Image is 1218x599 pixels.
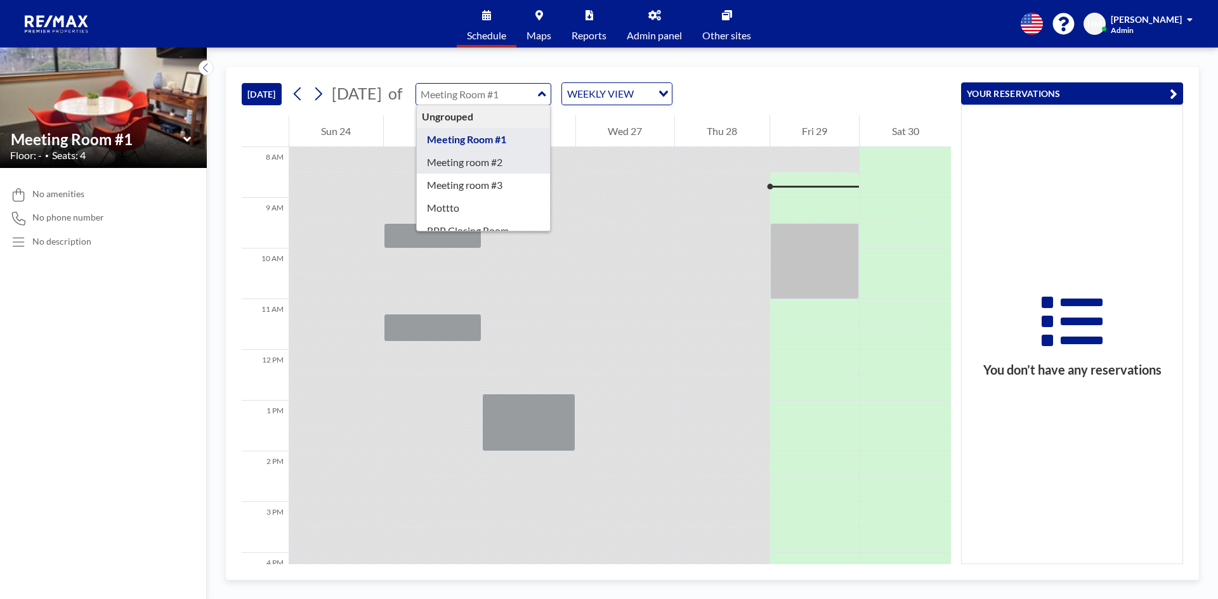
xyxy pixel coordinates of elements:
span: Schedule [467,30,506,41]
button: [DATE] [242,83,282,105]
span: HM [1087,18,1103,30]
div: Mottto [417,196,551,219]
button: YOUR RESERVATIONS [961,82,1183,105]
span: of [388,84,402,103]
h3: You don’t have any reservations [962,362,1182,378]
div: Ungrouped [417,105,551,128]
div: 9 AM [242,198,289,248]
div: 11 AM [242,299,289,350]
div: 1 PM [242,401,289,451]
span: • [45,151,49,160]
span: Reports [572,30,606,41]
div: 8 AM [242,147,289,198]
span: No amenities [32,188,84,200]
div: Thu 28 [675,115,769,147]
div: Meeting room #2 [417,151,551,174]
div: 12 PM [242,350,289,401]
div: Meeting Room #1 [417,128,551,151]
div: 3 PM [242,502,289,553]
span: [PERSON_NAME] [1111,14,1182,25]
input: Meeting Room #1 [416,84,538,105]
span: Maps [527,30,551,41]
div: Wed 27 [576,115,674,147]
div: No description [32,236,91,247]
span: No phone number [32,212,104,223]
div: RPP Closing Room [417,219,551,242]
img: organization-logo [20,11,94,37]
div: Sun 24 [289,115,383,147]
div: Sat 30 [860,115,951,147]
span: [DATE] [332,84,382,103]
div: Search for option [562,83,672,105]
span: Other sites [702,30,751,41]
div: 2 PM [242,451,289,502]
span: Floor: - [10,149,42,162]
input: Search for option [638,86,651,102]
div: Mon 25 [384,115,482,147]
div: Meeting room #3 [417,174,551,196]
div: Fri 29 [770,115,860,147]
span: WEEKLY VIEW [565,86,636,102]
span: Admin [1111,25,1134,35]
span: Admin panel [627,30,682,41]
input: Meeting Room #1 [11,130,183,148]
div: 10 AM [242,248,289,299]
span: Seats: 4 [52,149,86,162]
